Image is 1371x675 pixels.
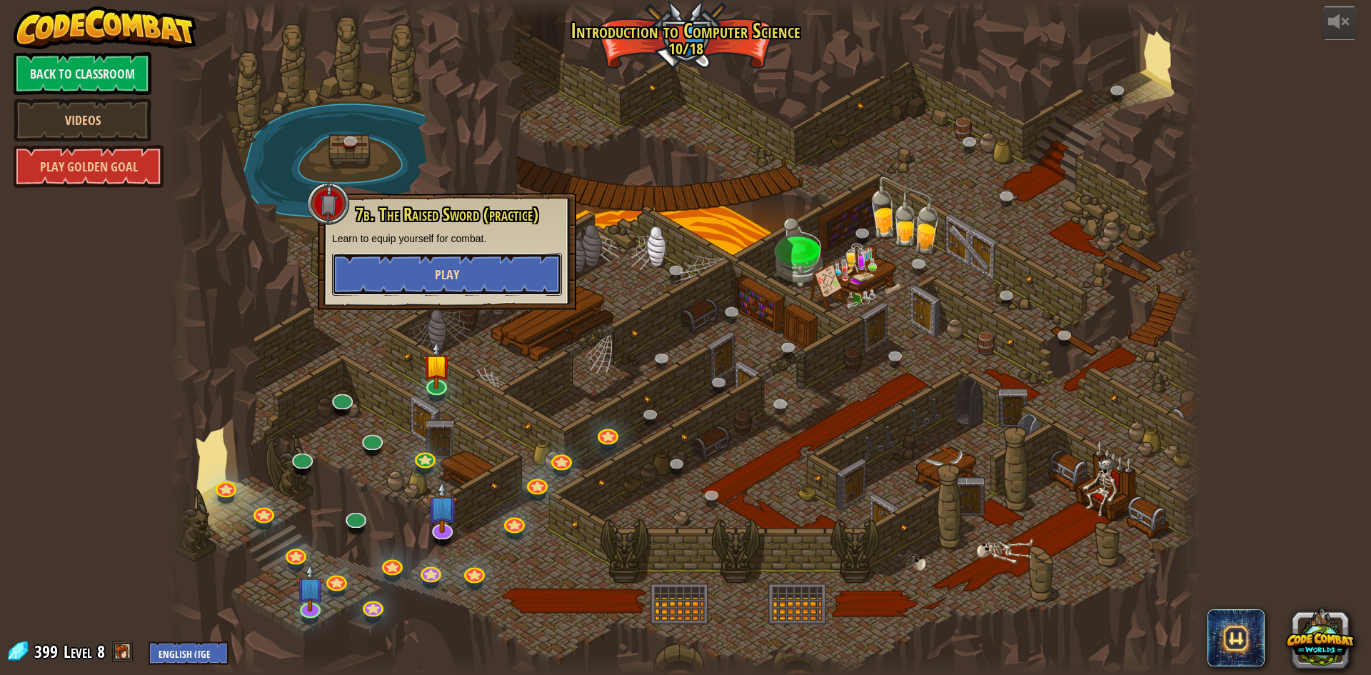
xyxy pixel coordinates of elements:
span: 399 [34,640,62,663]
span: 8 [97,640,105,663]
a: Back to Classroom [14,52,151,95]
img: level-banner-unstarted-subscriber.png [427,481,457,534]
span: Level [64,640,92,664]
p: Learn to equip yourself for combat. [332,231,562,246]
span: 7b. The Raised Sword (practice) [356,202,538,226]
button: Adjust volume [1322,6,1357,40]
img: level-banner-started.png [423,341,451,389]
a: Play Golden Goal [14,145,164,188]
img: CodeCombat - Learn how to code by playing a game [14,6,196,49]
a: Videos [14,99,151,141]
img: level-banner-unstarted-subscriber.png [296,564,324,611]
span: Play [435,266,459,284]
button: Play [332,253,562,296]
